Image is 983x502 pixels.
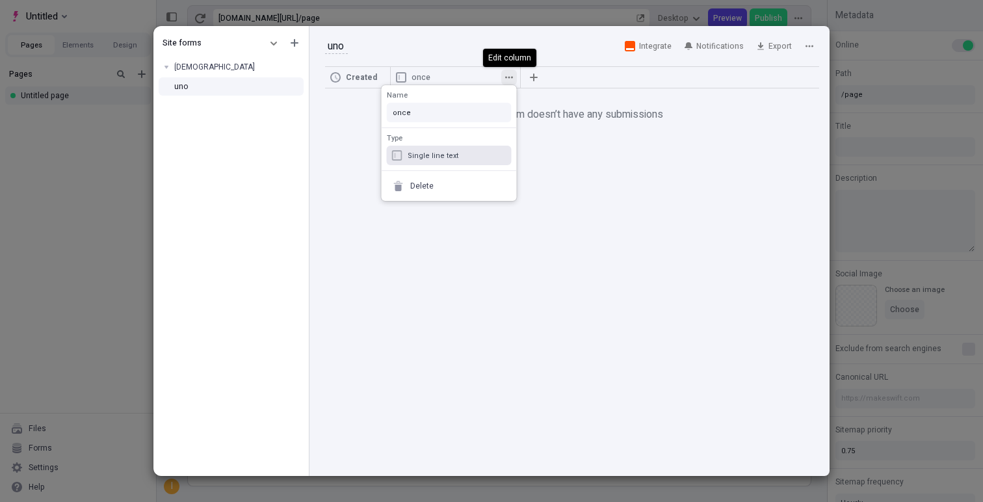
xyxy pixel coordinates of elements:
span: [DEMOGRAPHIC_DATA] [174,61,255,73]
div: Delete [410,181,434,191]
span: Export [768,41,792,51]
button: Notifications [679,36,749,56]
input: Name [387,103,512,122]
span: Integrate [639,41,672,51]
button: Export [752,36,797,56]
p: Type [387,133,512,143]
button: Integrate [620,36,677,56]
span: Single line text [408,150,458,161]
div: Site forms [163,38,261,48]
span: This form doesn’t have any submissions [482,107,663,122]
input: uno [325,38,348,54]
span: once [412,72,496,83]
div: uno [174,81,293,92]
span: Notifications [696,41,744,51]
span: Created [346,72,377,83]
p: Name [387,90,512,100]
button: Single line text [387,146,512,165]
